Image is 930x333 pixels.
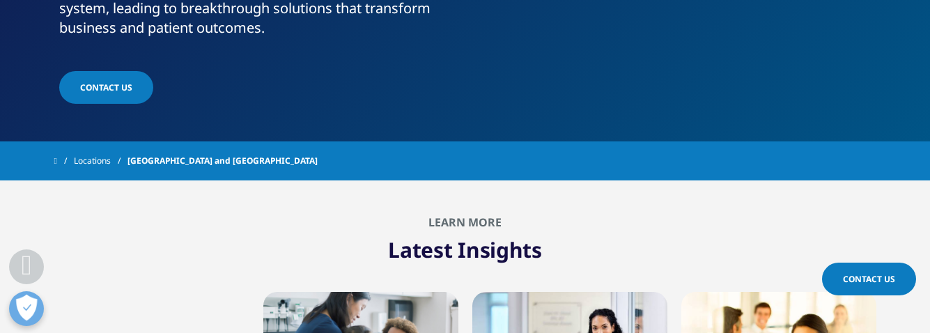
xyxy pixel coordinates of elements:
[9,291,44,326] button: Open Preferences
[54,215,876,229] h2: Learn more
[54,229,876,264] h1: Latest Insights
[80,82,132,93] span: Contact Us
[59,71,153,104] a: Contact Us
[822,263,916,295] a: Contact Us
[74,148,127,173] a: Locations
[127,148,318,173] span: [GEOGRAPHIC_DATA] and [GEOGRAPHIC_DATA]
[843,273,895,285] span: Contact Us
